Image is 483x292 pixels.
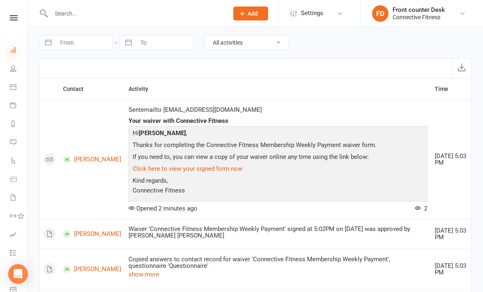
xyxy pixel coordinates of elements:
[10,171,28,189] a: Product Sales
[129,205,197,212] span: Opened 2 minutes ago
[393,14,445,21] div: Connective Fitness
[133,165,242,172] a: Click here to view your signed form now
[10,79,28,97] a: Calendar
[129,226,427,239] div: Waiver 'Connective Fitness Membership Weekly Payment' signed at 5:02PM on [DATE] was approved by ...
[59,79,125,100] th: Contact
[248,10,258,17] span: Add
[10,226,28,244] a: Assessments
[129,256,427,269] div: Copied answers to contact record for waiver 'Connective Fitness Membership Weekly Payment', quest...
[301,4,323,23] span: Settings
[435,227,467,241] div: [DATE] 5:03 PM
[10,115,28,134] a: Reports
[63,156,121,163] a: [PERSON_NAME]
[131,140,425,152] p: Thanks for completing the Connective Fitness Membership Weekly Payment waiver form.
[10,97,28,115] a: Payments
[415,205,427,212] span: 2
[393,6,445,14] div: Front counter Desk
[8,264,28,284] div: Open Intercom Messenger
[63,230,121,238] a: [PERSON_NAME]
[131,152,425,164] p: If you need to, you can view a copy of your waiver online any time using the link below:
[139,129,186,137] strong: [PERSON_NAME]
[372,5,388,22] div: FD
[131,176,425,197] p: Kind regards, Connective Fitness
[129,118,427,124] div: Your waiver with Connective Fitness
[435,263,467,276] div: [DATE] 5:03 PM
[129,106,262,113] span: Sent email to [EMAIL_ADDRESS][DOMAIN_NAME]
[56,36,113,50] input: From
[49,8,223,19] input: Search...
[10,263,28,281] a: What's New
[129,269,159,279] button: show more
[63,265,121,273] a: [PERSON_NAME]
[431,79,471,100] th: Time
[10,42,28,60] a: Dashboard
[131,128,425,140] p: Hi ,
[10,60,28,79] a: People
[125,79,431,100] th: Activity
[136,36,193,50] input: To
[233,7,268,20] button: Add
[435,153,467,166] div: [DATE] 5:03 PM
